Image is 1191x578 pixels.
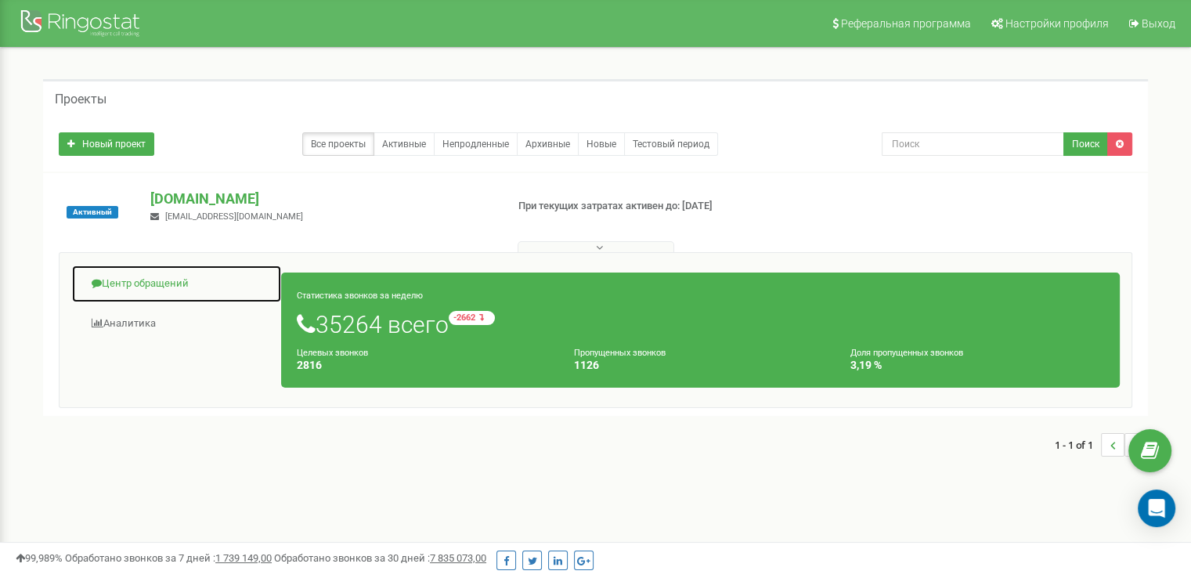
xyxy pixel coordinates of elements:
[574,359,828,371] h4: 1126
[841,17,971,30] span: Реферальная программа
[55,92,106,107] h5: Проекты
[16,552,63,564] span: 99,989%
[1005,17,1109,30] span: Настройки профиля
[71,305,282,343] a: Аналитика
[1055,433,1101,457] span: 1 - 1 of 1
[574,348,666,358] small: Пропущенных звонков
[430,552,486,564] u: 7 835 073,00
[517,132,579,156] a: Архивные
[297,348,368,358] small: Целевых звонков
[274,552,486,564] span: Обработано звонков за 30 дней :
[297,359,550,371] h4: 2816
[624,132,718,156] a: Тестовый период
[882,132,1064,156] input: Поиск
[150,189,493,209] p: [DOMAIN_NAME]
[1055,417,1148,472] nav: ...
[71,265,282,303] a: Центр обращений
[215,552,272,564] u: 1 739 149,00
[67,206,118,219] span: Активный
[449,311,495,325] small: -2662
[297,291,423,301] small: Статистика звонков за неделю
[374,132,435,156] a: Активные
[297,311,1104,338] h1: 35264 всего
[578,132,625,156] a: Новые
[850,348,963,358] small: Доля пропущенных звонков
[434,132,518,156] a: Непродленные
[1142,17,1175,30] span: Выход
[59,132,154,156] a: Новый проект
[1138,489,1175,527] div: Open Intercom Messenger
[165,211,303,222] span: [EMAIL_ADDRESS][DOMAIN_NAME]
[65,552,272,564] span: Обработано звонков за 7 дней :
[1063,132,1108,156] button: Поиск
[518,199,769,214] p: При текущих затратах активен до: [DATE]
[850,359,1104,371] h4: 3,19 %
[302,132,374,156] a: Все проекты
